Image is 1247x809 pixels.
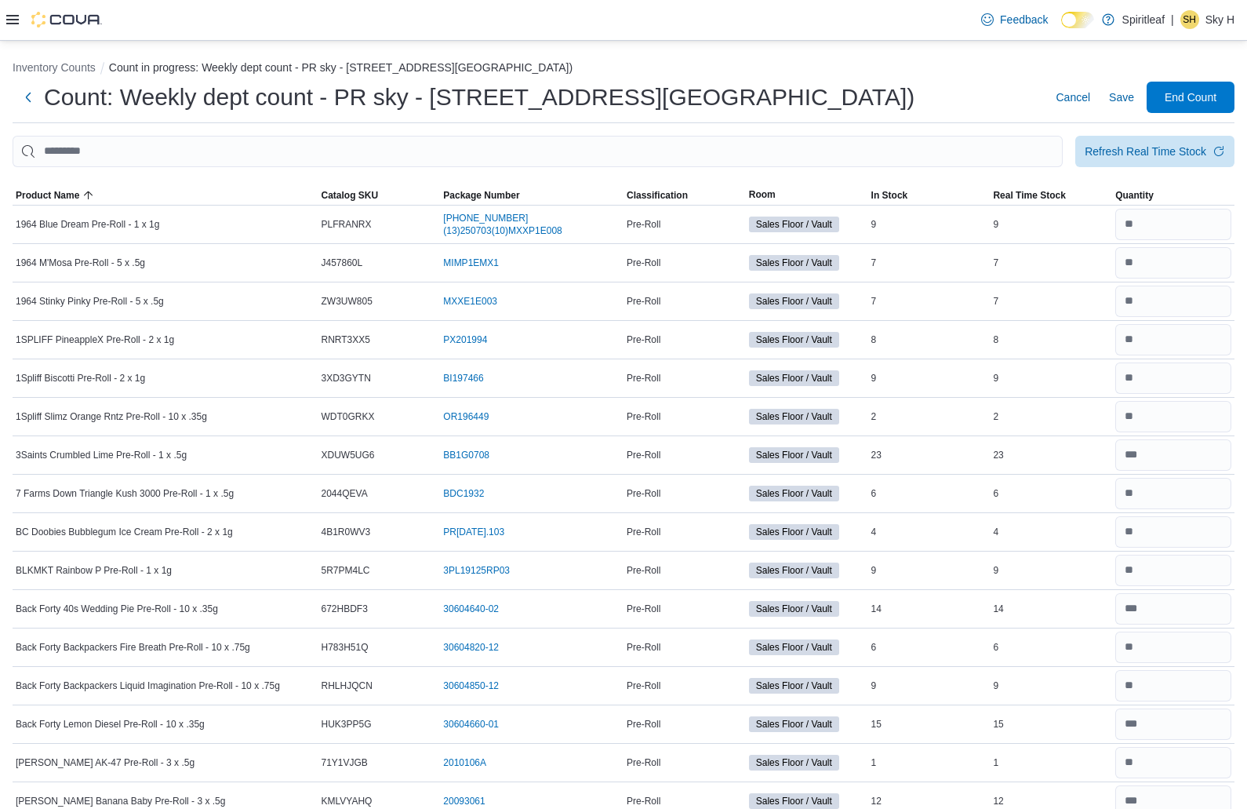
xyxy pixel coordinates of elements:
button: Classification [623,186,746,205]
span: Pre-Roll [627,718,660,731]
span: Sales Floor / Vault [756,679,832,693]
span: Sales Floor / Vault [749,601,839,617]
a: 30604660-01 [443,718,499,731]
span: Back Forty Backpackers Liquid Imagination Pre-Roll - 10 x .75g [16,680,280,692]
span: Sales Floor / Vault [756,563,832,578]
div: 6 [990,484,1112,503]
span: Catalog SKU [322,189,379,202]
span: Sales Floor / Vault [749,332,839,348]
span: Sales Floor / Vault [749,370,839,386]
span: Sales Floor / Vault [756,410,832,424]
span: RNRT3XX5 [322,333,370,346]
span: XDUW5UG6 [322,449,375,461]
button: Package Number [440,186,623,205]
span: Sales Floor / Vault [756,602,832,616]
button: Product Name [13,186,318,205]
a: OR196449 [443,410,489,423]
button: Count in progress: Weekly dept count - PR sky - [STREET_ADDRESS][GEOGRAPHIC_DATA]) [109,61,573,74]
a: 30604820-12 [443,641,499,654]
span: SH [1183,10,1196,29]
div: 9 [990,369,1112,388]
span: Sales Floor / Vault [749,678,839,694]
input: Dark Mode [1061,12,1094,28]
span: KMLVYAHQ [322,795,373,807]
span: Sales Floor / Vault [756,640,832,654]
span: Sales Floor / Vault [756,756,832,770]
span: Sales Floor / Vault [756,448,832,462]
div: 14 [868,599,991,618]
span: Back Forty 40s Wedding Pie Pre-Roll - 10 x .35g [16,603,218,615]
span: End Count [1165,89,1216,105]
div: 2 [990,407,1112,426]
span: 672HBDF3 [322,603,368,615]
span: 7 Farms Down Triangle Kush 3000 Pre-Roll - 1 x .5g [16,487,234,500]
span: Sales Floor / Vault [756,294,832,308]
span: Pre-Roll [627,333,660,346]
span: Sales Floor / Vault [749,409,839,425]
div: 6 [868,638,991,657]
a: [PHONE_NUMBER](13)250703(10)MXXP1E008 [443,212,620,237]
a: BI197466 [443,372,483,384]
span: Sales Floor / Vault [749,524,839,540]
span: Sales Floor / Vault [749,447,839,463]
div: 6 [990,638,1112,657]
div: 9 [990,215,1112,234]
a: 30604850-12 [443,680,499,692]
span: Pre-Roll [627,564,660,577]
span: 2044QEVA [322,487,368,500]
button: Next [13,82,44,113]
span: [PERSON_NAME] AK-47 Pre-Roll - 3 x .5g [16,756,195,769]
div: 9 [868,215,991,234]
span: H783H51Q [322,641,369,654]
span: BLKMKT Rainbow P Pre-Roll - 1 x 1g [16,564,172,577]
div: 15 [990,715,1112,734]
button: End Count [1147,82,1234,113]
span: Product Name [16,189,79,202]
span: Sales Floor / Vault [749,255,839,271]
button: Save [1103,82,1140,113]
span: Pre-Roll [627,410,660,423]
span: Back Forty Lemon Diesel Pre-Roll - 10 x .35g [16,718,205,731]
div: 4 [990,523,1112,541]
span: 1Spliff Biscotti Pre-Roll - 2 x 1g [16,372,145,384]
button: In Stock [868,186,991,205]
span: 1964 Stinky Pinky Pre-Roll - 5 x .5g [16,295,164,308]
span: Pre-Roll [627,487,660,500]
span: Sales Floor / Vault [749,640,839,655]
button: Quantity [1112,186,1234,205]
span: Sales Floor / Vault [756,794,832,808]
a: MXXE1E003 [443,295,497,308]
span: 71Y1VJGB [322,756,368,769]
span: Sales Floor / Vault [749,716,839,732]
span: Pre-Roll [627,449,660,461]
span: J457860L [322,257,363,269]
span: Pre-Roll [627,295,660,308]
span: Sales Floor / Vault [749,486,839,501]
button: Refresh Real Time Stock [1075,136,1234,167]
span: [PERSON_NAME] Banana Baby Pre-Roll - 3 x .5g [16,795,225,807]
a: PR[DATE].103 [443,526,504,538]
div: 14 [990,599,1112,618]
button: Cancel [1049,82,1096,113]
nav: An example of EuiBreadcrumbs [13,60,1234,78]
button: Catalog SKU [318,186,441,205]
p: Spiritleaf [1122,10,1165,29]
span: 1964 Blue Dream Pre-Roll - 1 x 1g [16,218,159,231]
div: Sky H [1180,10,1199,29]
span: 3XD3GYTN [322,372,371,384]
span: 3Saints Crumbled Lime Pre-Roll - 1 x .5g [16,449,187,461]
div: 4 [868,523,991,541]
span: Pre-Roll [627,218,660,231]
span: BC Doobies Bubblegum Ice Cream Pre-Roll - 2 x 1g [16,526,233,538]
span: Save [1109,89,1134,105]
div: 7 [868,253,991,272]
span: 1SPLIFF PineappleX Pre-Roll - 2 x 1g [16,333,174,346]
span: PLFRANRX [322,218,372,231]
input: This is a search bar. After typing your query, hit enter to filter the results lower in the page. [13,136,1063,167]
div: 7 [868,292,991,311]
button: Real Time Stock [990,186,1112,205]
span: Feedback [1000,12,1048,27]
span: 4B1R0WV3 [322,526,371,538]
div: 23 [868,446,991,465]
span: 1964 M'Mosa Pre-Roll - 5 x .5g [16,257,145,269]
